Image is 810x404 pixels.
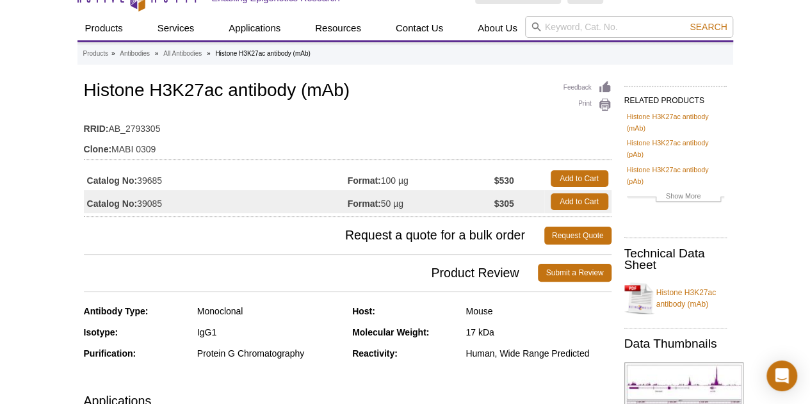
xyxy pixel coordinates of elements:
div: Mouse [466,305,611,317]
button: Search [686,21,731,33]
h2: RELATED PRODUCTS [624,86,727,109]
strong: Antibody Type: [84,306,149,316]
strong: Molecular Weight: [352,327,429,337]
div: Monoclonal [197,305,343,317]
td: 100 µg [348,167,494,190]
a: Request Quote [544,227,612,245]
a: Applications [221,16,288,40]
strong: Host: [352,306,375,316]
input: Keyword, Cat. No. [525,16,733,38]
span: Search [690,22,727,32]
a: Contact Us [388,16,451,40]
a: Add to Cart [551,170,608,187]
a: All Antibodies [163,48,202,60]
li: » [111,50,115,57]
strong: Format: [348,175,381,186]
strong: $305 [494,198,514,209]
strong: Catalog No: [87,198,138,209]
a: Submit a Review [538,264,611,282]
a: Services [150,16,202,40]
strong: $530 [494,175,514,186]
a: Antibodies [120,48,150,60]
div: Human, Wide Range Predicted [466,348,611,359]
strong: Purification: [84,348,136,359]
td: AB_2793305 [84,115,612,136]
a: Print [563,98,612,112]
a: Histone H3K27ac antibody (mAb) [627,111,724,134]
strong: Isotype: [84,327,118,337]
div: 17 kDa [466,327,611,338]
strong: Catalog No: [87,175,138,186]
strong: RRID: [84,123,109,134]
div: IgG1 [197,327,343,338]
span: Product Review [84,264,539,282]
td: 39685 [84,167,348,190]
div: Protein G Chromatography [197,348,343,359]
li: Histone H3K27ac antibody (mAb) [215,50,310,57]
li: » [207,50,211,57]
a: Show More [627,190,724,205]
td: 39085 [84,190,348,213]
a: About Us [470,16,525,40]
a: Histone H3K27ac antibody (pAb) [627,137,724,160]
a: Products [83,48,108,60]
a: Products [77,16,131,40]
a: Resources [307,16,369,40]
h1: Histone H3K27ac antibody (mAb) [84,81,612,102]
strong: Reactivity: [352,348,398,359]
a: Histone H3K27ac antibody (mAb) [624,279,727,318]
a: Histone H3K27ac antibody (pAb) [627,164,724,187]
strong: Clone: [84,143,112,155]
td: MABI 0309 [84,136,612,156]
span: Request a quote for a bulk order [84,227,544,245]
td: 50 µg [348,190,494,213]
a: Feedback [563,81,612,95]
h2: Technical Data Sheet [624,248,727,271]
strong: Format: [348,198,381,209]
li: » [155,50,159,57]
div: Open Intercom Messenger [766,360,797,391]
h2: Data Thumbnails [624,338,727,350]
a: Add to Cart [551,193,608,210]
